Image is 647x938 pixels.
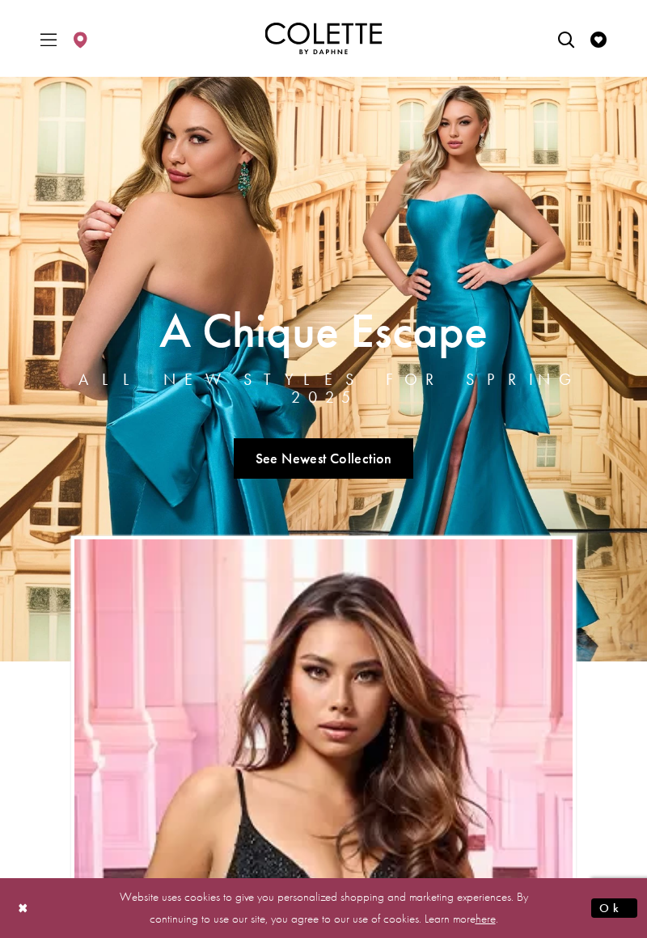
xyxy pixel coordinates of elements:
[234,438,413,479] a: See Newest Collection A Chique Escape All New Styles For Spring 2025
[591,898,637,919] button: Submit Dialog
[116,886,531,930] p: Website uses cookies to give you personalized shopping and marketing experiences. By continuing t...
[10,894,37,923] button: Close Dialog
[47,432,600,485] ul: Slider Links
[476,911,496,927] a: here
